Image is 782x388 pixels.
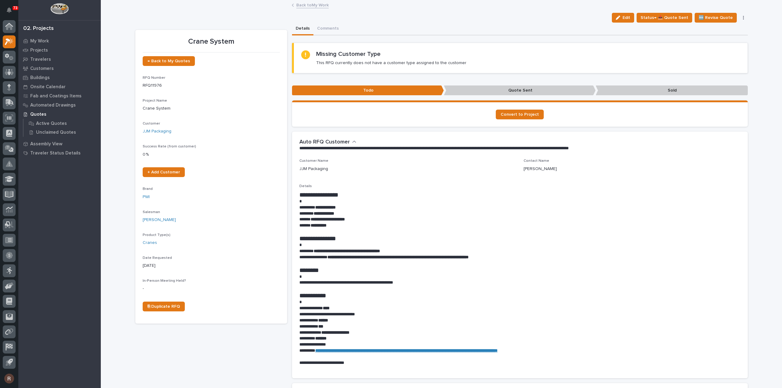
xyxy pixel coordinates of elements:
p: Quotes [30,112,46,117]
a: Active Quotes [24,119,101,128]
span: Salesman [143,210,160,214]
a: Onsite Calendar [18,82,101,91]
p: Onsite Calendar [30,84,66,90]
button: Comments [313,23,342,35]
p: Traveler Status Details [30,150,81,156]
a: Projects [18,45,101,55]
button: Notifications [3,4,16,16]
span: Details [299,184,312,188]
button: 🆕 Revise Quote [695,13,737,23]
p: 0 % [143,151,280,158]
h2: Missing Customer Type [316,50,381,58]
span: Customer Name [299,159,328,163]
p: [PERSON_NAME] [524,166,557,172]
p: Buildings [30,75,50,81]
button: users-avatar [3,372,16,385]
span: Brand [143,187,153,191]
span: In-Person Meeting Held? [143,279,186,283]
p: Active Quotes [36,121,67,126]
span: Contact Name [524,159,549,163]
div: 02. Projects [23,25,54,32]
a: Traveler Status Details [18,148,101,158]
a: ← Back to My Quotes [143,56,195,66]
a: My Work [18,36,101,45]
button: Auto RFQ Customer [299,139,356,146]
span: Success Rate (from customer) [143,145,196,148]
a: Convert to Project [496,110,544,119]
p: Crane System [143,37,280,46]
p: Sold [596,85,747,96]
img: Workspace Logo [50,3,68,14]
span: Date Requested [143,256,172,260]
button: Status→ 📤 Quote Sent [637,13,692,23]
span: Customer [143,122,160,125]
p: Unclaimed Quotes [36,130,76,135]
span: ← Back to My Quotes [148,59,190,63]
a: Back toMy Work [296,1,329,8]
p: Crane System [143,105,280,112]
a: Automated Drawings [18,100,101,110]
a: Customers [18,64,101,73]
a: PWI [143,194,150,200]
p: Automated Drawings [30,103,76,108]
a: Quotes [18,110,101,119]
p: My Work [30,38,49,44]
span: RFQ Number [143,76,165,80]
p: Projects [30,48,48,53]
p: [DATE] [143,263,280,269]
a: Unclaimed Quotes [24,128,101,136]
span: 🆕 Revise Quote [699,14,733,21]
p: Customers [30,66,54,71]
p: Quote Sent [444,85,596,96]
p: JJM Packaging [299,166,328,172]
span: Status→ 📤 Quote Sent [641,14,688,21]
a: + Add Customer [143,167,185,177]
a: [PERSON_NAME] [143,217,176,223]
button: Details [292,23,313,35]
a: Cranes [143,240,157,246]
p: - [143,285,280,292]
h2: Auto RFQ Customer [299,139,350,146]
p: Fab and Coatings Items [30,93,82,99]
p: Assembly View [30,141,62,147]
span: Product Type(s) [143,233,170,237]
a: JJM Packaging [143,128,171,135]
span: ⎘ Duplicate RFQ [148,304,180,309]
a: Travelers [18,55,101,64]
p: Todo [292,85,444,96]
p: This RFQ currently does not have a customer type assigned to the customer [316,60,466,66]
a: Buildings [18,73,101,82]
span: Convert to Project [501,112,539,117]
span: Edit [623,15,630,20]
p: 73 [13,6,17,10]
span: Project Name [143,99,167,103]
button: Edit [612,13,634,23]
a: Fab and Coatings Items [18,91,101,100]
div: Notifications73 [8,7,16,17]
p: Travelers [30,57,51,62]
p: RFQ11976 [143,82,280,89]
span: + Add Customer [148,170,180,174]
a: ⎘ Duplicate RFQ [143,302,185,311]
a: Assembly View [18,139,101,148]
